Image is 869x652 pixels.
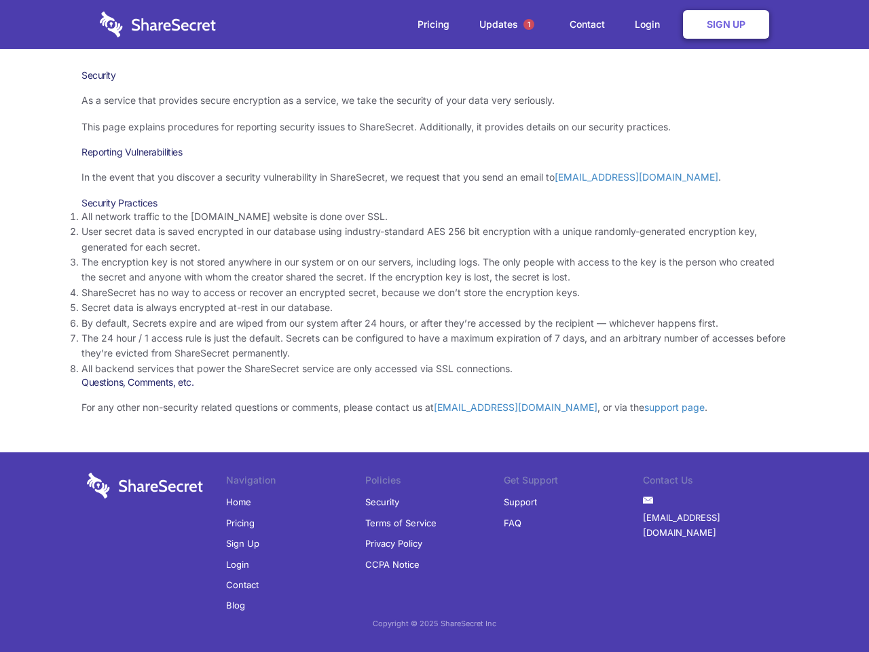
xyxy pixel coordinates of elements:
[81,170,788,185] p: In the event that you discover a security vulnerability in ShareSecret, we request that you send ...
[81,209,788,224] li: All network traffic to the [DOMAIN_NAME] website is done over SSL.
[643,507,782,543] a: [EMAIL_ADDRESS][DOMAIN_NAME]
[365,473,504,492] li: Policies
[504,473,643,492] li: Get Support
[404,3,463,46] a: Pricing
[643,473,782,492] li: Contact Us
[226,575,259,595] a: Contact
[523,19,534,30] span: 1
[226,513,255,533] a: Pricing
[683,10,769,39] a: Sign Up
[434,401,597,413] a: [EMAIL_ADDRESS][DOMAIN_NAME]
[226,533,259,554] a: Sign Up
[87,473,203,499] img: logo-wordmark-white-trans-d4663122ce5f474addd5e946df7df03e33cb6a1c49d2221995e7729f52c070b2.svg
[81,361,788,376] li: All backend services that power the ShareSecret service are only accessed via SSL connections.
[226,554,249,575] a: Login
[365,533,422,554] a: Privacy Policy
[81,400,788,415] p: For any other non-security related questions or comments, please contact us at , or via the .
[555,171,718,183] a: [EMAIL_ADDRESS][DOMAIN_NAME]
[226,492,251,512] a: Home
[226,595,245,615] a: Blog
[81,376,788,388] h3: Questions, Comments, etc.
[226,473,365,492] li: Navigation
[81,93,788,108] p: As a service that provides secure encryption as a service, we take the security of your data very...
[365,492,399,512] a: Security
[81,120,788,134] p: This page explains procedures for reporting security issues to ShareSecret. Additionally, it prov...
[100,12,216,37] img: logo-wordmark-white-trans-d4663122ce5f474addd5e946df7df03e33cb6a1c49d2221995e7729f52c070b2.svg
[81,197,788,209] h3: Security Practices
[81,224,788,255] li: User secret data is saved encrypted in our database using industry-standard AES 256 bit encryptio...
[556,3,618,46] a: Contact
[81,255,788,285] li: The encryption key is not stored anywhere in our system or on our servers, including logs. The on...
[81,146,788,158] h3: Reporting Vulnerabilities
[365,513,437,533] a: Terms of Service
[621,3,680,46] a: Login
[504,513,521,533] a: FAQ
[644,401,705,413] a: support page
[81,300,788,315] li: Secret data is always encrypted at-rest in our database.
[365,554,420,575] a: CCPA Notice
[81,331,788,361] li: The 24 hour / 1 access rule is just the default. Secrets can be configured to have a maximum expi...
[504,492,537,512] a: Support
[81,69,788,81] h1: Security
[81,316,788,331] li: By default, Secrets expire and are wiped from our system after 24 hours, or after they’re accesse...
[81,285,788,300] li: ShareSecret has no way to access or recover an encrypted secret, because we don’t store the encry...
